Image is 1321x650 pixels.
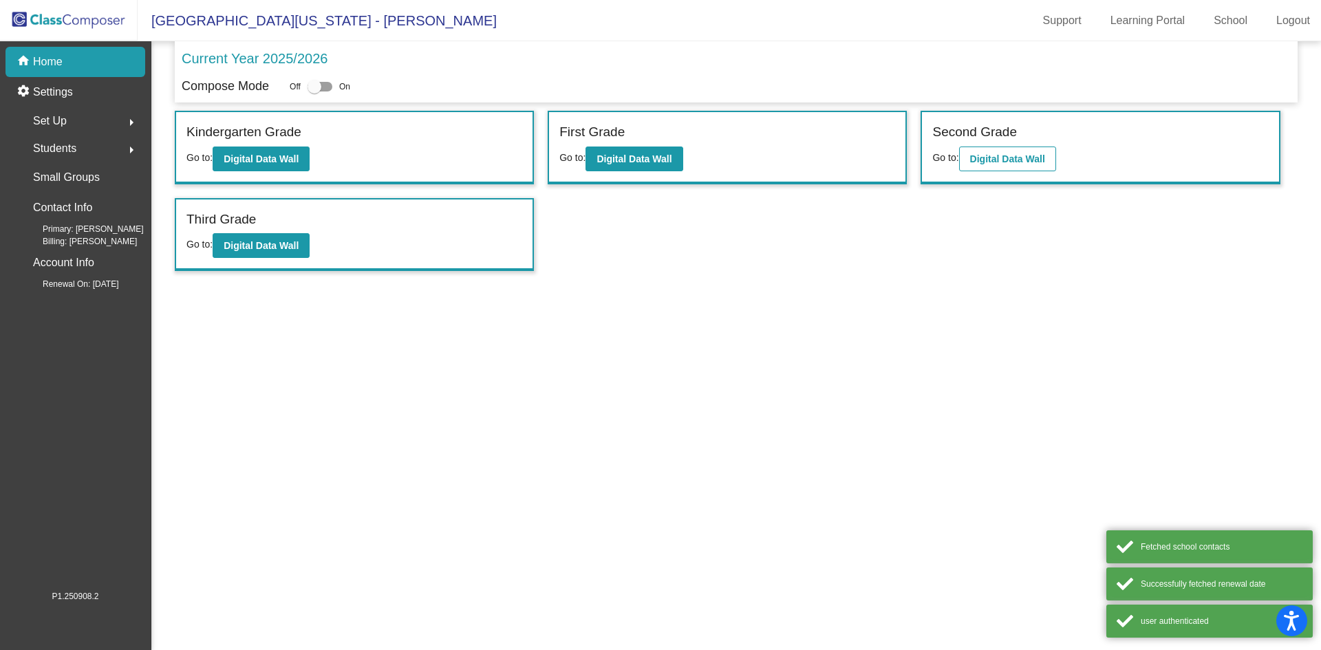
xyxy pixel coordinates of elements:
mat-icon: arrow_right [123,142,140,158]
div: user authenticated [1141,615,1302,627]
div: Successfully fetched renewal date [1141,578,1302,590]
p: Home [33,54,63,70]
b: Digital Data Wall [224,153,299,164]
span: Go to: [186,239,213,250]
a: Learning Portal [1099,10,1196,32]
div: Fetched school contacts [1141,541,1302,553]
label: Kindergarten Grade [186,122,301,142]
mat-icon: home [17,54,33,70]
b: Digital Data Wall [224,240,299,251]
p: Small Groups [33,168,100,187]
span: Go to: [932,152,958,163]
span: Go to: [186,152,213,163]
button: Digital Data Wall [586,147,683,171]
label: Third Grade [186,210,256,230]
p: Current Year 2025/2026 [182,48,327,69]
mat-icon: arrow_right [123,114,140,131]
b: Digital Data Wall [970,153,1045,164]
button: Digital Data Wall [213,147,310,171]
b: Digital Data Wall [597,153,672,164]
span: Students [33,139,76,158]
p: Contact Info [33,198,92,217]
a: Logout [1265,10,1321,32]
span: [GEOGRAPHIC_DATA][US_STATE] - [PERSON_NAME] [138,10,497,32]
p: Account Info [33,253,94,272]
button: Digital Data Wall [959,147,1056,171]
span: Go to: [559,152,586,163]
span: Set Up [33,111,67,131]
span: Renewal On: [DATE] [21,278,118,290]
span: Off [290,80,301,93]
label: First Grade [559,122,625,142]
p: Settings [33,84,73,100]
span: Primary: [PERSON_NAME] [21,223,144,235]
p: Compose Mode [182,77,269,96]
mat-icon: settings [17,84,33,100]
a: School [1203,10,1258,32]
label: Second Grade [932,122,1017,142]
a: Support [1032,10,1093,32]
button: Digital Data Wall [213,233,310,258]
span: On [339,80,350,93]
span: Billing: [PERSON_NAME] [21,235,137,248]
